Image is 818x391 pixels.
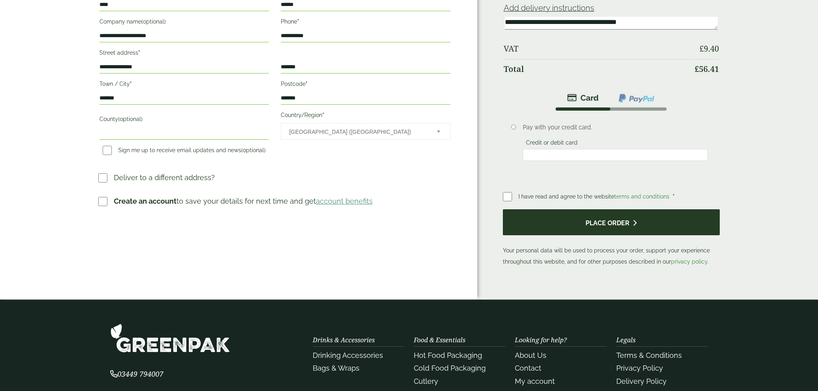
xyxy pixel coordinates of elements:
[316,197,373,205] a: account benefits
[671,258,707,265] a: privacy policy
[118,116,143,122] span: (optional)
[130,81,132,87] abbr: required
[114,172,215,183] p: Deliver to a different address?
[322,112,324,118] abbr: required
[504,3,594,13] a: Add delivery instructions
[515,351,546,359] a: About Us
[503,209,720,267] p: Your personal data will be used to process your order, support your experience throughout this we...
[699,43,719,54] bdi: 9.40
[281,78,450,92] label: Postcode
[515,377,555,385] a: My account
[518,193,671,200] span: I have read and agree to the website
[99,147,269,156] label: Sign me up to receive email updates and news
[695,64,699,74] span: £
[313,351,383,359] a: Drinking Accessories
[616,377,667,385] a: Delivery Policy
[503,209,720,235] button: Place order
[110,369,163,379] span: 03449 794007
[504,59,689,79] th: Total
[515,364,541,372] a: Contact
[99,78,269,92] label: Town / City
[281,16,450,30] label: Phone
[110,324,230,353] img: GreenPak Supplies
[99,16,269,30] label: Company name
[281,123,450,140] span: Country/Region
[523,139,581,148] label: Credit or debit card
[306,81,308,87] abbr: required
[695,64,719,74] bdi: 56.41
[99,47,269,61] label: Street address
[114,197,177,205] strong: Create an account
[289,123,426,140] span: United Kingdom (UK)
[616,364,663,372] a: Privacy Policy
[138,50,140,56] abbr: required
[110,371,163,378] a: 03449 794007
[414,377,438,385] a: Cutlery
[281,109,450,123] label: Country/Region
[525,151,705,159] iframe: Secure card payment input frame
[567,93,599,103] img: stripe.png
[114,196,373,206] p: to save your details for next time and get
[297,18,299,25] abbr: required
[313,364,359,372] a: Bags & Wraps
[614,193,669,200] a: terms and conditions
[523,123,707,132] p: Pay with your credit card.
[241,147,266,153] span: (optional)
[504,39,689,58] th: VAT
[414,364,486,372] a: Cold Food Packaging
[414,351,482,359] a: Hot Food Packaging
[616,351,682,359] a: Terms & Conditions
[99,113,269,127] label: County
[618,93,655,103] img: ppcp-gateway.png
[673,193,675,200] abbr: required
[699,43,704,54] span: £
[141,18,166,25] span: (optional)
[103,146,112,155] input: Sign me up to receive email updates and news(optional)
